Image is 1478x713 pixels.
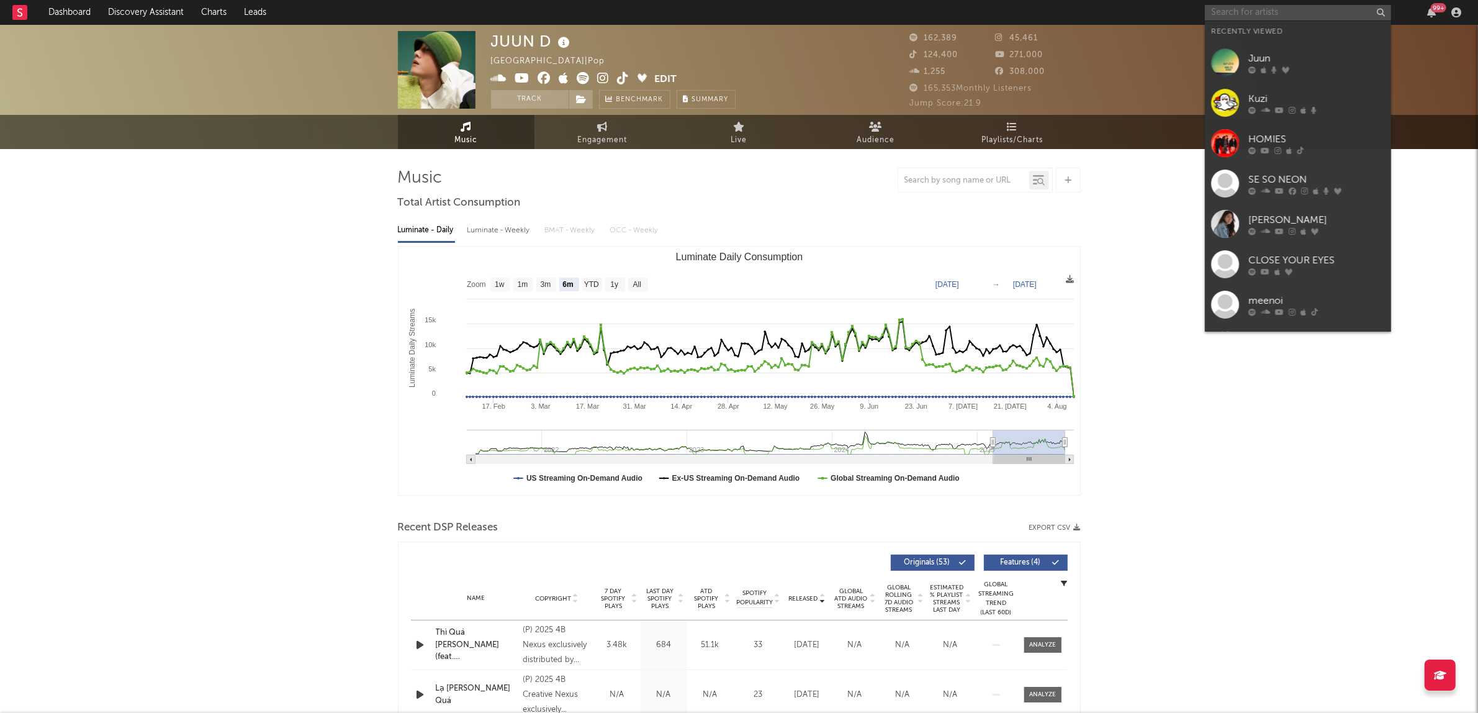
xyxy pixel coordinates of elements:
text: 5k [428,365,436,373]
div: N/A [690,689,731,701]
a: Juun [1205,42,1391,83]
div: Luminate - Weekly [467,220,533,241]
text: 14. Apr [670,402,692,410]
span: Released [789,595,818,602]
a: Audience [808,115,944,149]
span: Summary [692,96,729,103]
span: Music [454,133,477,148]
div: [GEOGRAPHIC_DATA] | Pop [491,54,620,69]
text: Luminate Daily Streams [407,309,416,388]
div: 684 [644,639,684,652]
div: meenoi [1248,293,1385,308]
span: Originals ( 53 ) [899,559,956,566]
div: [DATE] [786,639,828,652]
div: N/A [882,639,924,652]
text: [DATE] [935,280,959,289]
a: SE SO NEON [1205,163,1391,204]
span: Copyright [535,595,571,602]
span: Audience [857,133,894,148]
a: Engagement [534,115,671,149]
text: 3m [540,281,551,289]
span: 1,255 [910,68,946,76]
div: N/A [882,689,924,701]
span: 271,000 [995,51,1043,59]
input: Search for artists [1205,5,1391,20]
text: 12. May [763,402,788,410]
text: 9. Jun [860,402,878,410]
button: Edit [655,72,677,88]
span: Benchmark [616,93,664,107]
div: 99 + [1431,3,1446,12]
text: YTD [584,281,598,289]
text: Global Streaming On-Demand Audio [831,474,960,483]
div: Kuzi [1248,91,1385,106]
text: [DATE] [1013,280,1037,289]
button: Summary [677,90,736,109]
svg: Luminate Daily Consumption [399,247,1080,495]
button: 99+ [1427,7,1436,17]
a: meenoi [1205,284,1391,325]
span: Last Day Spotify Plays [644,588,677,610]
text: Luminate Daily Consumption [675,252,803,262]
div: N/A [834,639,876,652]
button: Originals(53) [891,555,975,571]
span: Engagement [578,133,628,148]
text: 1w [495,281,505,289]
text: 17. Mar [575,402,599,410]
input: Search by song name or URL [898,176,1029,186]
span: 124,400 [910,51,958,59]
a: Kuzi [1205,83,1391,123]
div: N/A [930,689,971,701]
span: Global Rolling 7D Audio Streams [882,584,916,614]
div: [PERSON_NAME] [1248,212,1385,227]
span: Global ATD Audio Streams [834,588,868,610]
div: HOMIES [1248,132,1385,147]
span: Estimated % Playlist Streams Last Day [930,584,964,614]
span: Features ( 4 ) [992,559,1049,566]
span: Recent DSP Releases [398,520,498,535]
text: 28. Apr [718,402,739,410]
span: Total Artist Consumption [398,196,521,211]
span: Playlists/Charts [981,133,1043,148]
text: All [633,281,641,289]
div: 3.48k [597,639,638,652]
text: 10k [425,341,436,348]
div: Recently Viewed [1211,24,1385,39]
a: Rolling Quartz [1205,325,1391,365]
div: Global Streaming Trend (Last 60D) [978,580,1015,617]
text: 26. May [810,402,835,410]
text: US Streaming On-Demand Audio [526,474,642,483]
a: CLOSE YOUR EYES [1205,244,1391,284]
text: 3. Mar [531,402,551,410]
span: Spotify Popularity [736,589,773,607]
a: Lạ [PERSON_NAME] Quá [436,683,517,707]
a: Benchmark [599,90,670,109]
a: Thì Quá [PERSON_NAME] (feat. [GEOGRAPHIC_DATA]) [436,627,517,663]
span: ATD Spotify Plays [690,588,723,610]
a: Playlists/Charts [944,115,1081,149]
text: 1m [517,281,528,289]
span: 45,461 [995,34,1038,42]
span: 165,353 Monthly Listeners [910,84,1032,93]
div: CLOSE YOUR EYES [1248,253,1385,268]
div: N/A [834,689,876,701]
a: [PERSON_NAME] [1205,204,1391,244]
text: Zoom [467,281,486,289]
div: N/A [644,689,684,701]
div: 51.1k [690,639,731,652]
div: Juun [1248,51,1385,66]
text: 6m [562,281,573,289]
text: 31. Mar [623,402,646,410]
div: N/A [597,689,638,701]
button: Features(4) [984,555,1068,571]
div: JUUN D [491,31,574,52]
text: 7. [DATE] [949,402,978,410]
text: 15k [425,316,436,324]
text: 1y [610,281,618,289]
text: Ex-US Streaming On-Demand Audio [672,474,800,483]
div: N/A [930,639,971,652]
text: 0 [431,389,435,397]
span: 162,389 [910,34,958,42]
